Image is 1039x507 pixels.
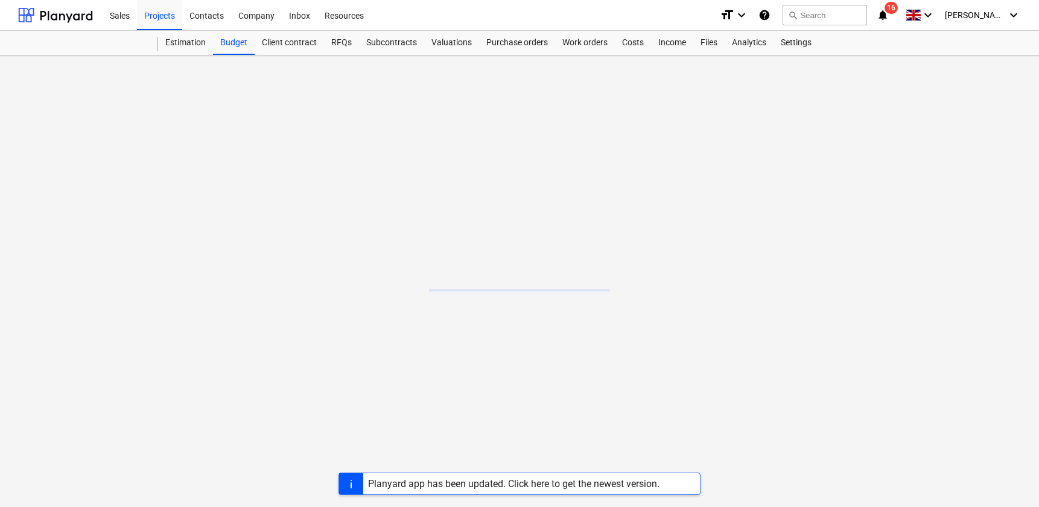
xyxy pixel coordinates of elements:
[877,8,889,22] i: notifications
[368,478,659,489] div: Planyard app has been updated. Click here to get the newest version.
[734,8,749,22] i: keyboard_arrow_down
[693,31,725,55] a: Files
[615,31,651,55] a: Costs
[1006,8,1021,22] i: keyboard_arrow_down
[158,31,213,55] a: Estimation
[783,5,867,25] button: Search
[255,31,324,55] a: Client contract
[555,31,615,55] a: Work orders
[651,31,693,55] a: Income
[758,8,771,22] i: Knowledge base
[774,31,819,55] a: Settings
[479,31,555,55] a: Purchase orders
[213,31,255,55] a: Budget
[725,31,774,55] a: Analytics
[885,2,898,14] span: 16
[788,10,798,20] span: search
[324,31,359,55] a: RFQs
[945,10,1005,20] span: [PERSON_NAME]
[921,8,935,22] i: keyboard_arrow_down
[720,8,734,22] i: format_size
[359,31,424,55] a: Subcontracts
[424,31,479,55] a: Valuations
